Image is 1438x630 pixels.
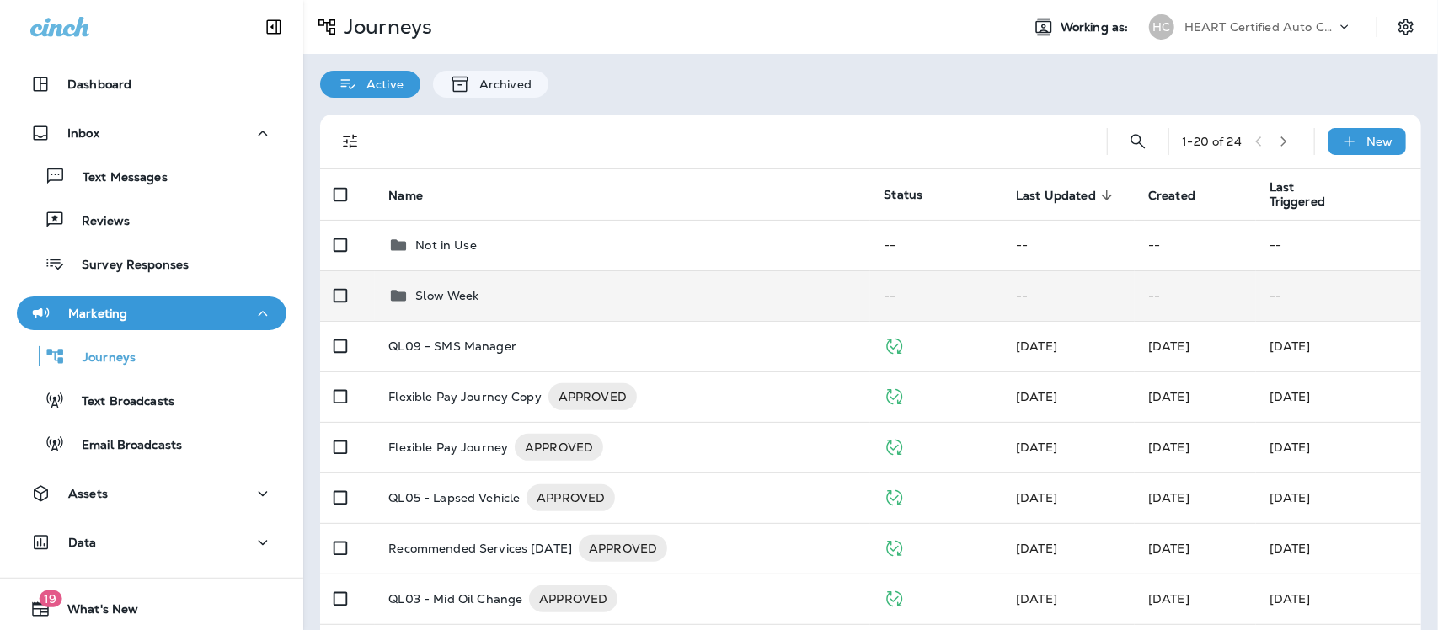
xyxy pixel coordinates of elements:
[1016,339,1057,354] span: Frank Carreno
[1002,220,1135,270] td: --
[1256,472,1421,523] td: [DATE]
[67,77,131,91] p: Dashboard
[884,489,905,504] span: Published
[1256,574,1421,624] td: [DATE]
[68,487,108,500] p: Assets
[17,526,286,559] button: Data
[337,14,432,40] p: Journeys
[1148,541,1189,556] span: J-P Scoville
[1016,389,1057,404] span: Frank Carreno
[388,188,445,203] span: Name
[515,439,603,456] span: APPROVED
[884,438,905,453] span: Published
[870,270,1002,321] td: --
[334,125,367,158] button: Filters
[1367,135,1393,148] p: New
[884,187,922,202] span: Status
[1061,20,1132,35] span: Working as:
[548,388,637,405] span: APPROVED
[17,116,286,150] button: Inbox
[1002,270,1135,321] td: --
[388,585,522,612] p: QL03 - Mid Oil Change
[17,426,286,462] button: Email Broadcasts
[579,540,667,557] span: APPROVED
[1148,189,1195,203] span: Created
[527,484,615,511] div: APPROVED
[17,296,286,330] button: Marketing
[388,434,508,461] p: Flexible Pay Journey
[17,246,286,281] button: Survey Responses
[1148,188,1217,203] span: Created
[870,220,1002,270] td: --
[1016,189,1096,203] span: Last Updated
[17,382,286,418] button: Text Broadcasts
[1391,12,1421,42] button: Settings
[415,289,478,302] p: Slow Week
[1256,523,1421,574] td: [DATE]
[65,258,189,274] p: Survey Responses
[1016,591,1057,606] span: J-P Scoville
[1256,220,1421,270] td: --
[17,339,286,374] button: Journeys
[1135,220,1256,270] td: --
[1183,135,1242,148] div: 1 - 20 of 24
[1256,422,1421,472] td: [DATE]
[1184,20,1336,34] p: HEART Certified Auto Care
[1148,591,1189,606] span: Frank Carreno
[17,202,286,238] button: Reviews
[68,536,97,549] p: Data
[51,602,138,622] span: What's New
[884,337,905,352] span: Published
[1270,180,1338,209] span: Last Triggered
[1121,125,1155,158] button: Search Journeys
[579,535,667,562] div: APPROVED
[529,585,617,612] div: APPROVED
[250,10,297,44] button: Collapse Sidebar
[358,77,404,91] p: Active
[17,158,286,194] button: Text Messages
[17,592,286,626] button: 19What's New
[884,387,905,403] span: Published
[548,383,637,410] div: APPROVED
[515,434,603,461] div: APPROVED
[884,539,905,554] span: Published
[388,189,423,203] span: Name
[388,339,516,353] p: QL09 - SMS Manager
[66,350,136,366] p: Journeys
[1148,389,1189,404] span: Diego Arriola
[66,170,168,186] p: Text Messages
[1148,440,1189,455] span: J-P Scoville
[1016,541,1057,556] span: J-P Scoville
[67,126,99,140] p: Inbox
[1135,270,1256,321] td: --
[17,67,286,101] button: Dashboard
[471,77,532,91] p: Archived
[17,477,286,510] button: Assets
[388,535,572,562] p: Recommended Services [DATE]
[527,489,615,506] span: APPROVED
[1016,440,1057,455] span: J-P Scoville
[1256,270,1421,321] td: --
[884,590,905,605] span: Published
[1256,321,1421,371] td: [DATE]
[529,590,617,607] span: APPROVED
[1148,339,1189,354] span: Frank Carreno
[65,214,130,230] p: Reviews
[415,238,476,252] p: Not in Use
[1270,180,1360,209] span: Last Triggered
[1149,14,1174,40] div: HC
[1016,490,1057,505] span: J-P Scoville
[1256,371,1421,422] td: [DATE]
[65,394,174,410] p: Text Broadcasts
[65,438,182,454] p: Email Broadcasts
[388,484,520,511] p: QL05 - Lapsed Vehicle
[1148,490,1189,505] span: J-P Scoville
[1016,188,1118,203] span: Last Updated
[68,307,127,320] p: Marketing
[39,590,61,607] span: 19
[388,383,542,410] p: Flexible Pay Journey Copy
